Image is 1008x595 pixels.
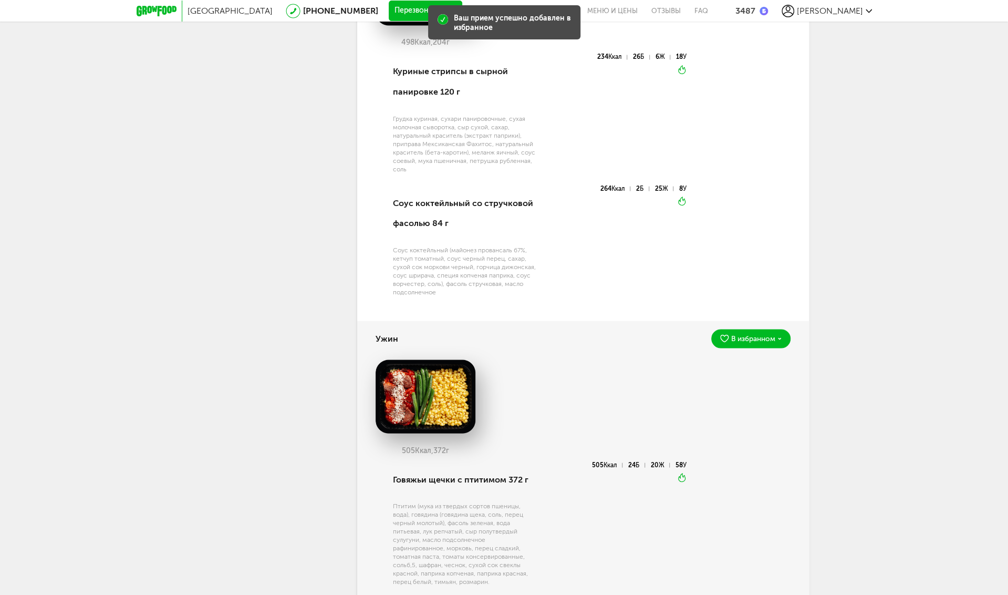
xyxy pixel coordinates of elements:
[376,329,398,348] h4: Ужин
[393,245,538,296] div: Соус коктейльный (майонез провансаль 67%, кетчуп томатный, соус черный перец, сахар, сухой сок мо...
[600,186,630,191] div: 264
[608,53,622,60] span: Ккал
[389,1,462,22] button: Перезвоните мне
[393,185,538,241] div: Соус коктейльный со стручковой фасолью 84 г
[662,184,668,192] span: Ж
[376,38,475,47] div: 498 204
[393,114,538,173] div: Грудка куриная, сухари панировочные, сухая молочная сыворотка, сыр сухой, сахар, натуральный крас...
[679,186,687,191] div: 8
[659,53,665,60] span: Ж
[640,53,644,60] span: Б
[731,335,775,342] span: В избранном
[797,6,863,16] span: [PERSON_NAME]
[760,7,768,15] img: bonus_b.cdccf46.png
[303,6,378,16] a: [PHONE_NUMBER]
[633,55,649,59] div: 26
[454,14,572,33] div: Ваш прием успешно добавлен в избранное
[676,55,687,59] div: 18
[611,184,625,192] span: Ккал
[414,38,433,47] span: Ккал,
[376,360,475,433] img: big_eDAa7AXJT8cXdYby.png
[188,6,273,16] span: [GEOGRAPHIC_DATA]
[655,186,673,191] div: 25
[597,55,627,59] div: 234
[446,38,450,47] span: г
[640,184,643,192] span: Б
[683,53,687,60] span: У
[656,55,670,59] div: 6
[735,6,755,16] div: 3487
[393,54,538,110] div: Куриные стрипсы в сырной панировке 120 г
[683,184,687,192] span: У
[636,186,649,191] div: 2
